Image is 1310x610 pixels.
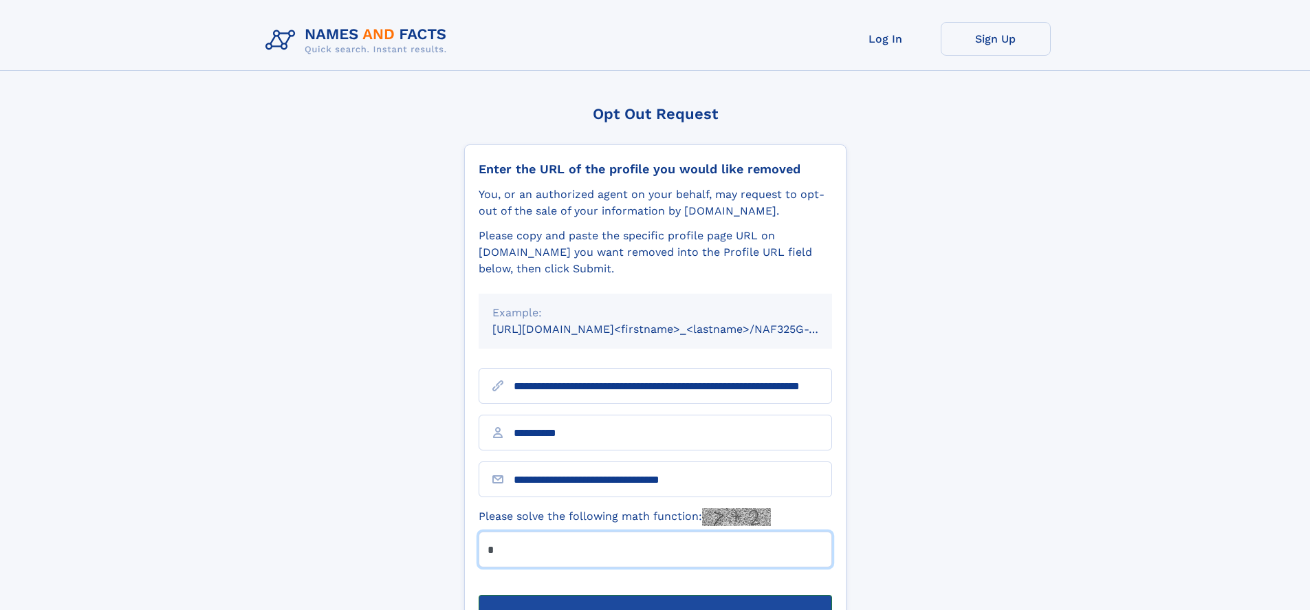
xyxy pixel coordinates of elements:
[479,508,771,526] label: Please solve the following math function:
[492,323,858,336] small: [URL][DOMAIN_NAME]<firstname>_<lastname>/NAF325G-xxxxxxxx
[464,105,847,122] div: Opt Out Request
[492,305,818,321] div: Example:
[479,162,832,177] div: Enter the URL of the profile you would like removed
[831,22,941,56] a: Log In
[479,228,832,277] div: Please copy and paste the specific profile page URL on [DOMAIN_NAME] you want removed into the Pr...
[479,186,832,219] div: You, or an authorized agent on your behalf, may request to opt-out of the sale of your informatio...
[260,22,458,59] img: Logo Names and Facts
[941,22,1051,56] a: Sign Up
